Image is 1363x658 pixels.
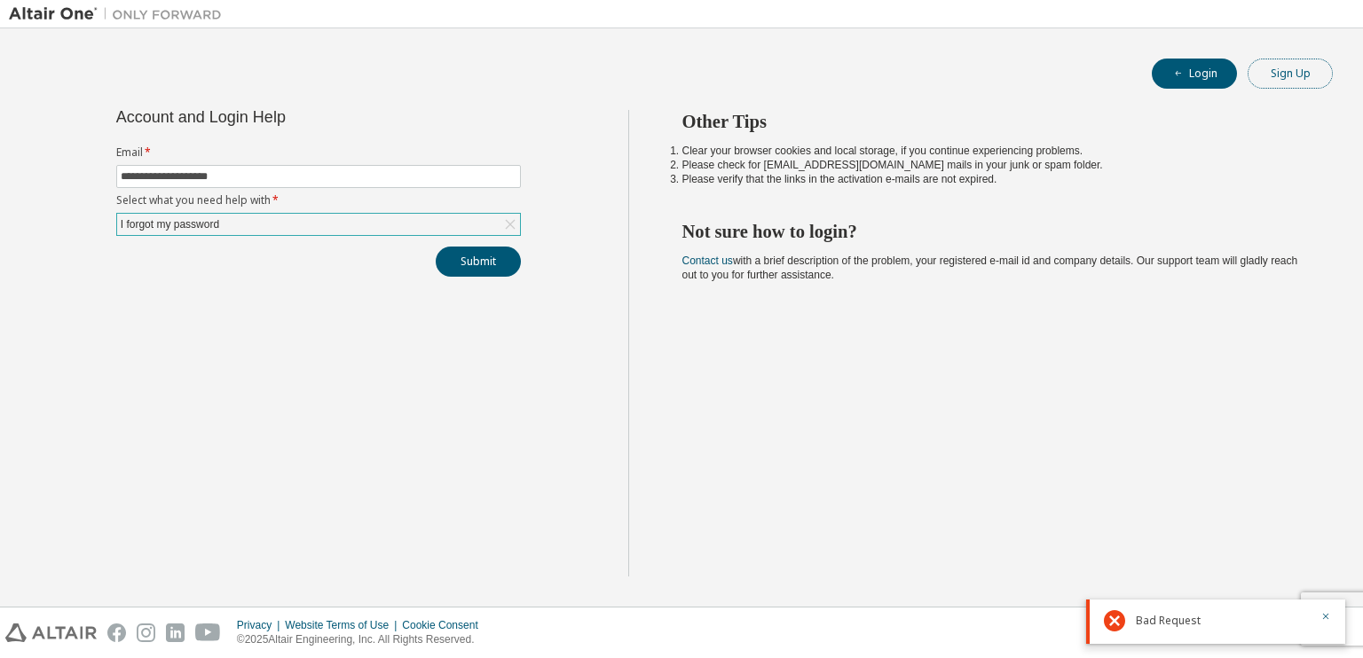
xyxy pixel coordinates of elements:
div: Cookie Consent [402,618,488,632]
li: Please check for [EMAIL_ADDRESS][DOMAIN_NAME] mails in your junk or spam folder. [682,158,1302,172]
h2: Not sure how to login? [682,220,1302,243]
button: Sign Up [1248,59,1333,89]
div: Privacy [237,618,285,632]
button: Submit [436,247,521,277]
li: Please verify that the links in the activation e-mails are not expired. [682,172,1302,186]
label: Email [116,145,521,160]
h2: Other Tips [682,110,1302,133]
img: Altair One [9,5,231,23]
img: altair_logo.svg [5,623,97,642]
div: Website Terms of Use [285,618,402,632]
img: youtube.svg [195,623,221,642]
div: I forgot my password [117,214,520,235]
span: Bad Request [1136,614,1201,628]
img: facebook.svg [107,623,126,642]
img: linkedin.svg [166,623,185,642]
div: Account and Login Help [116,110,440,124]
li: Clear your browser cookies and local storage, if you continue experiencing problems. [682,144,1302,158]
img: instagram.svg [137,623,155,642]
p: © 2025 Altair Engineering, Inc. All Rights Reserved. [237,632,489,647]
button: Login [1152,59,1237,89]
label: Select what you need help with [116,193,521,208]
div: I forgot my password [118,215,222,234]
span: with a brief description of the problem, your registered e-mail id and company details. Our suppo... [682,255,1298,281]
a: Contact us [682,255,733,267]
